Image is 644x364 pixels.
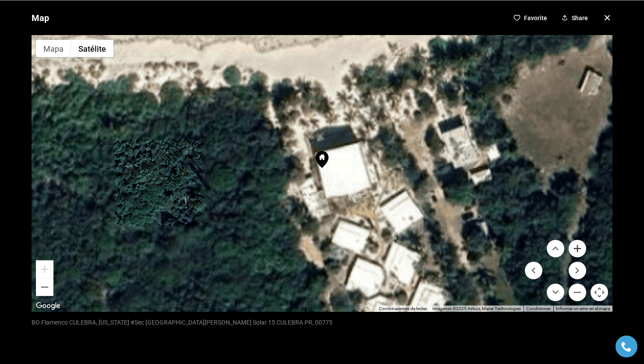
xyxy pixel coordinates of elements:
[510,11,551,25] button: Favorite
[32,318,333,325] p: BO Flamenco CULEBRA, [US_STATE] #Sec [GEOGRAPHIC_DATA][PERSON_NAME] Solar 15 CULEBRA PR, 00775
[379,305,427,311] button: Combinaciones de teclas
[432,306,521,311] span: Imágenes ©2025 Airbus, Maxar Technologies
[572,14,588,21] p: Share
[556,306,610,311] a: Informar un error en el mapa
[558,11,591,25] button: Share
[526,306,551,311] a: Condiciones (se abre en una nueva pestaña)
[569,240,586,257] button: Acercar
[569,262,586,279] button: Mover hacia la derecha
[32,9,49,26] p: Map
[547,240,564,257] button: Mover hacia arriba
[524,14,547,21] p: Favorite
[71,39,113,57] button: Mostrar imágenes satelitales
[34,300,63,311] a: Abrir esta área en Google Maps (se abre en una ventana nueva)
[569,283,586,301] button: Alejar
[34,300,63,311] img: Google
[525,262,542,279] button: Mover hacia la izquierda
[36,39,71,57] button: Mostrar mapa de calles
[36,278,53,296] button: Alejar
[547,283,564,301] button: Mover hacia abajo
[591,283,608,301] button: Controles de visualización del mapa
[36,260,53,278] button: Acercar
